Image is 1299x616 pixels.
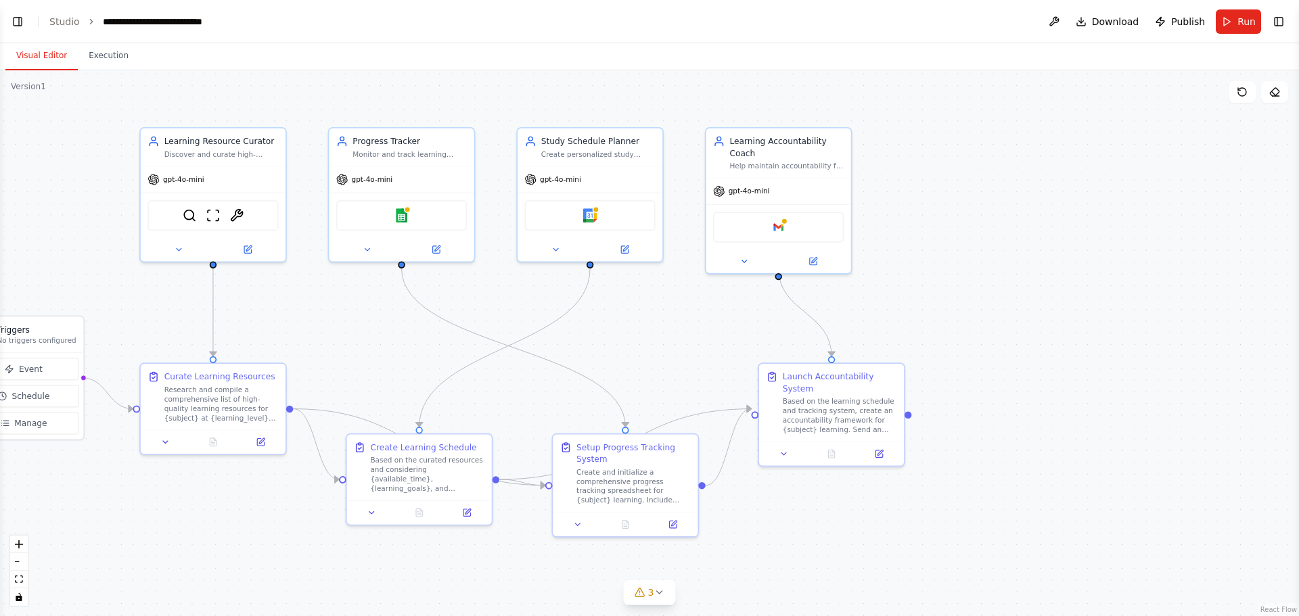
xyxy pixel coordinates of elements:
g: Edge from feaf06b9-6567-4bc7-ab0e-67e42335fb7f to 3c2b1b0e-bc1b-4f19-801e-6425242355e9 [413,268,596,427]
span: Run [1237,15,1256,28]
div: Learning Resource CuratorDiscover and curate high-quality learning resources for {subject} based ... [139,127,287,262]
button: Open in side panel [779,254,846,268]
button: 3 [624,580,676,605]
img: SerperDevTool [183,208,197,222]
g: Edge from 3c2b1b0e-bc1b-4f19-801e-6425242355e9 to 9b448f12-4a28-4537-a44f-3ab933116d59 [499,473,545,491]
span: Download [1092,15,1139,28]
button: No output available [600,517,650,531]
g: Edge from 9b448f12-4a28-4537-a44f-3ab933116d59 to 2e7b2610-a77c-4369-9f6d-c45e9403b4f9 [706,403,752,492]
img: Google sheets [394,208,409,222]
button: No output available [806,447,857,461]
button: fit view [10,571,28,588]
span: Publish [1171,15,1205,28]
button: Show left sidebar [8,12,27,31]
div: Curate Learning ResourcesResearch and compile a comprehensive list of high-quality learning resou... [139,362,287,455]
button: Open in side panel [653,517,693,531]
div: Learning Accountability CoachHelp maintain accountability for {subject} learning goals by sending... [705,127,852,275]
div: Based on the learning schedule and tracking system, create an accountability framework for {subje... [783,397,897,435]
img: ScrapeWebsiteTool [206,208,221,222]
button: Show right sidebar [1269,12,1288,31]
button: Open in side panel [591,243,658,257]
g: Edge from 48a5d27b-0e57-4706-978f-06c8e0a00e96 to 9b448f12-4a28-4537-a44f-3ab933116d59 [396,268,631,427]
button: Execution [78,42,139,70]
button: Download [1070,9,1145,34]
img: Google calendar [583,208,597,222]
g: Edge from f3e76f59-3896-44cb-843e-e8ef59c25659 to 3c2b1b0e-bc1b-4f19-801e-6425242355e9 [293,403,339,485]
img: Google gmail [771,220,785,235]
span: 3 [648,586,654,599]
div: Launch Accountability SystemBased on the learning schedule and tracking system, create an account... [758,362,905,467]
div: Launch Accountability System [783,371,897,394]
img: ArxivPaperTool [229,208,244,222]
g: Edge from 88f9519f-9145-4a88-b2e6-fddcc1b1ed4d to f3e76f59-3896-44cb-843e-e8ef59c25659 [207,268,219,356]
span: gpt-4o-mini [352,175,393,185]
g: Edge from triggers to f3e76f59-3896-44cb-843e-e8ef59c25659 [83,372,133,414]
div: Study Schedule Planner [541,135,656,147]
span: gpt-4o-mini [163,175,204,185]
button: zoom out [10,553,28,571]
button: Open in side panel [214,243,281,257]
button: toggle interactivity [10,588,28,606]
div: React Flow controls [10,536,28,606]
div: Create Learning Schedule [370,442,476,453]
button: Open in side panel [859,447,899,461]
nav: breadcrumb [49,15,245,28]
button: No output available [188,435,238,449]
div: Study Schedule PlannerCreate personalized study schedules for {subject} based on {available_time}... [516,127,664,262]
span: gpt-4o-mini [540,175,581,185]
button: Open in side panel [403,243,469,257]
button: No output available [394,506,445,520]
div: Learning Resource Curator [164,135,279,147]
a: React Flow attribution [1260,606,1297,613]
div: Help maintain accountability for {subject} learning goals by sending motivational reminders, cele... [729,161,844,170]
div: Version 1 [11,81,46,92]
div: Create Learning ScheduleBased on the curated resources and considering {available_time}, {learnin... [346,433,493,526]
span: Schedule [12,390,49,402]
div: Setup Progress Tracking SystemCreate and initialize a comprehensive progress tracking spreadsheet... [552,433,700,538]
span: gpt-4o-mini [729,187,770,196]
button: Open in side panel [240,435,281,449]
div: Create personalized study schedules for {subject} based on {available_time}, {learning_goals}, an... [541,149,656,159]
div: Curate Learning Resources [164,371,275,382]
div: Learning Accountability Coach [729,135,844,159]
div: Create and initialize a comprehensive progress tracking spreadsheet for {subject} learning. Inclu... [576,467,691,505]
button: Visual Editor [5,42,78,70]
button: Open in side panel [447,506,487,520]
div: Progress Tracker [352,135,467,147]
div: Monitor and track learning progress for {subject}, update completion percentages, log achievement... [352,149,467,159]
div: Progress TrackerMonitor and track learning progress for {subject}, update completion percentages,... [328,127,476,262]
button: Run [1216,9,1261,34]
button: zoom in [10,536,28,553]
a: Studio [49,16,80,27]
span: Event [19,363,43,375]
div: Discover and curate high-quality learning resources for {subject} based on {learning_level} and {... [164,149,279,159]
div: Based on the curated resources and considering {available_time}, {learning_goals}, and {deadline}... [370,456,484,494]
div: Setup Progress Tracking System [576,442,691,465]
span: Manage [14,417,47,429]
g: Edge from 89864ea6-ab77-498f-91d1-91388770d093 to 2e7b2610-a77c-4369-9f6d-c45e9403b4f9 [773,268,838,356]
button: Publish [1149,9,1210,34]
div: Research and compile a comprehensive list of high-quality learning resources for {subject} at {le... [164,385,279,423]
